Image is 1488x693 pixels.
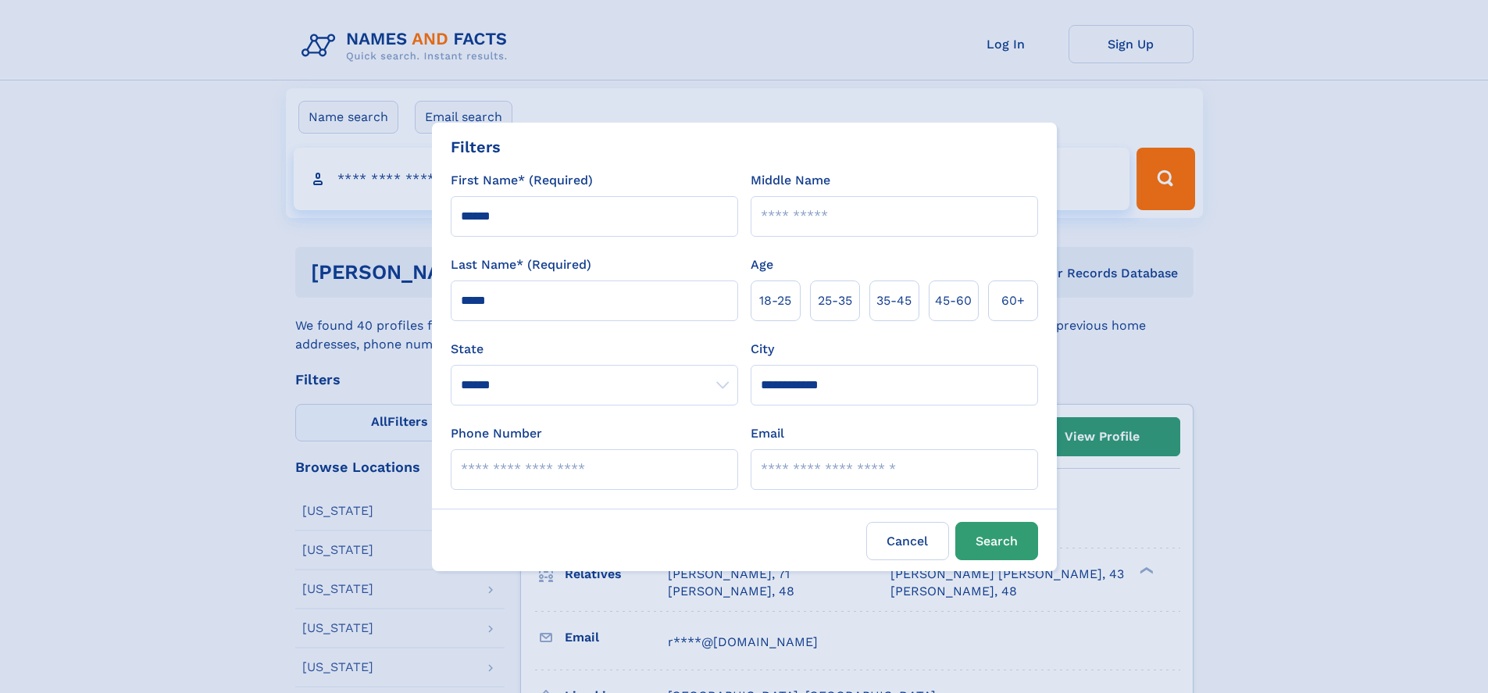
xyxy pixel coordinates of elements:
label: Last Name* (Required) [451,255,591,274]
label: Middle Name [751,171,830,190]
span: 45‑60 [935,291,972,310]
label: State [451,340,738,359]
span: 18‑25 [759,291,791,310]
label: First Name* (Required) [451,171,593,190]
div: Filters [451,135,501,159]
button: Search [955,522,1038,560]
label: Phone Number [451,424,542,443]
span: 35‑45 [876,291,912,310]
label: City [751,340,774,359]
span: 60+ [1001,291,1025,310]
label: Email [751,424,784,443]
label: Cancel [866,522,949,560]
span: 25‑35 [818,291,852,310]
label: Age [751,255,773,274]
